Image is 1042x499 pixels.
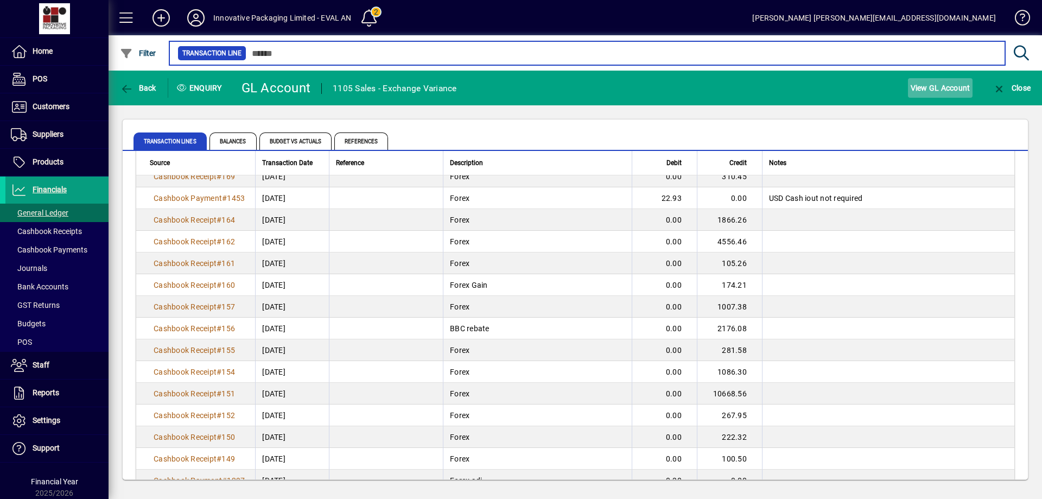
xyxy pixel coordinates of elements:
[33,102,69,111] span: Customers
[450,157,483,169] span: Description
[632,426,697,448] td: 0.00
[908,78,973,98] button: View GL Account
[150,409,239,421] a: Cashbook Receipt#152
[5,435,109,462] a: Support
[217,454,221,463] span: #
[33,416,60,425] span: Settings
[154,411,217,420] span: Cashbook Receipt
[222,194,227,203] span: #
[1007,2,1028,37] a: Knowledge Base
[5,296,109,314] a: GST Returns
[227,476,245,485] span: 1297
[5,407,109,434] a: Settings
[450,324,490,333] span: BBC rebate
[242,79,311,97] div: GL Account
[209,132,257,150] span: Balances
[217,259,221,268] span: #
[697,318,762,339] td: 2176.08
[222,476,227,485] span: #
[154,172,217,181] span: Cashbook Receipt
[154,302,217,311] span: Cashbook Receipt
[150,170,239,182] a: Cashbook Receipt#169
[213,9,352,27] div: Innovative Packaging Limited - EVAL AN
[697,361,762,383] td: 1086.30
[262,367,285,377] span: [DATE]
[182,48,242,59] span: Transaction Line
[154,216,217,224] span: Cashbook Receipt
[221,172,235,181] span: 169
[217,346,221,355] span: #
[450,302,469,311] span: Forex
[11,282,68,291] span: Bank Accounts
[5,380,109,407] a: Reports
[154,389,217,398] span: Cashbook Receipt
[150,236,239,248] a: Cashbook Receipt#162
[450,216,469,224] span: Forex
[150,214,239,226] a: Cashbook Receipt#164
[262,171,285,182] span: [DATE]
[259,132,332,150] span: Budget vs Actuals
[120,49,156,58] span: Filter
[221,346,235,355] span: 155
[221,216,235,224] span: 164
[769,157,786,169] span: Notes
[5,93,109,121] a: Customers
[632,252,697,274] td: 0.00
[450,157,625,169] div: Description
[697,209,762,231] td: 1866.26
[450,476,482,485] span: Forex adj
[697,339,762,361] td: 281.58
[227,194,245,203] span: 1453
[134,132,207,150] span: Transaction lines
[632,231,697,252] td: 0.00
[632,405,697,426] td: 0.00
[117,43,159,63] button: Filter
[154,454,217,463] span: Cashbook Receipt
[11,245,87,254] span: Cashbook Payments
[262,388,285,399] span: [DATE]
[221,454,235,463] span: 149
[697,166,762,187] td: 310.45
[450,454,469,463] span: Forex
[632,296,697,318] td: 0.00
[262,345,285,356] span: [DATE]
[632,209,697,231] td: 0.00
[150,388,239,400] a: Cashbook Receipt#151
[217,324,221,333] span: #
[154,237,217,246] span: Cashbook Receipt
[217,368,221,376] span: #
[217,172,221,181] span: #
[33,74,47,83] span: POS
[150,323,239,334] a: Cashbook Receipt#156
[33,361,49,369] span: Staff
[450,172,469,181] span: Forex
[450,389,469,398] span: Forex
[632,361,697,383] td: 0.00
[154,346,217,355] span: Cashbook Receipt
[262,432,285,443] span: [DATE]
[150,366,239,378] a: Cashbook Receipt#154
[154,194,222,203] span: Cashbook Payment
[262,258,285,269] span: [DATE]
[632,187,697,209] td: 22.93
[11,319,46,328] span: Budgets
[117,78,159,98] button: Back
[5,222,109,241] a: Cashbook Receipts
[262,323,285,334] span: [DATE]
[33,444,60,452] span: Support
[450,411,469,420] span: Forex
[5,259,109,277] a: Journals
[262,475,285,486] span: [DATE]
[150,157,170,169] span: Source
[11,338,32,346] span: POS
[5,121,109,148] a: Suppliers
[150,344,239,356] a: Cashbook Receipt#155
[450,433,469,441] span: Forex
[990,78,1033,98] button: Close
[262,410,285,421] span: [DATE]
[993,84,1031,92] span: Close
[217,216,221,224] span: #
[221,259,235,268] span: 161
[697,426,762,448] td: 222.32
[221,411,235,420] span: 152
